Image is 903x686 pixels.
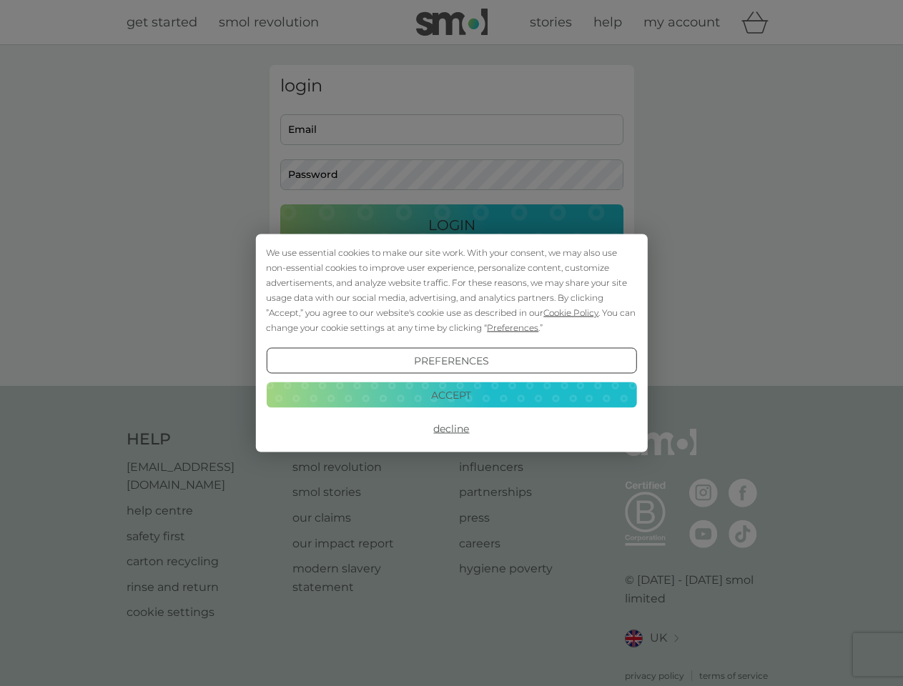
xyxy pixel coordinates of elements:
[266,416,636,442] button: Decline
[543,307,598,318] span: Cookie Policy
[266,245,636,335] div: We use essential cookies to make our site work. With your consent, we may also use non-essential ...
[266,348,636,374] button: Preferences
[266,382,636,407] button: Accept
[255,234,647,452] div: Cookie Consent Prompt
[487,322,538,333] span: Preferences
